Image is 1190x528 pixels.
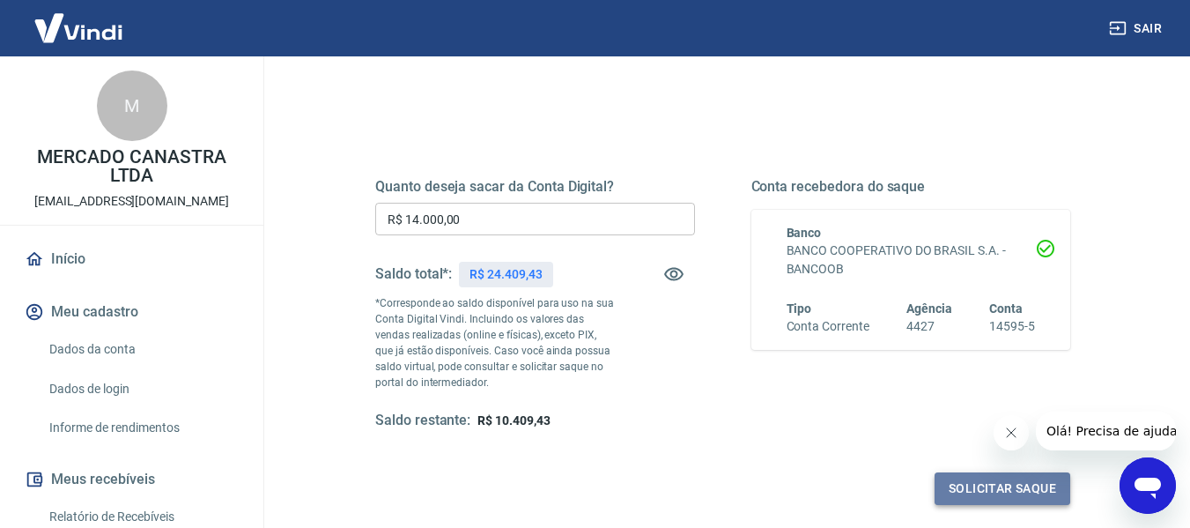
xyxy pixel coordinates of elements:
[42,331,242,368] a: Dados da conta
[375,178,695,196] h5: Quanto deseja sacar da Conta Digital?
[21,1,136,55] img: Vindi
[994,415,1029,450] iframe: Fechar mensagem
[469,265,542,284] p: R$ 24.409,43
[1036,412,1176,450] iframe: Mensagem da empresa
[477,413,550,428] span: R$ 10.409,43
[21,293,242,331] button: Meu cadastro
[11,12,148,26] span: Olá! Precisa de ajuda?
[1120,457,1176,514] iframe: Botão para abrir a janela de mensagens
[14,148,249,185] p: MERCADO CANASTRA LTDA
[787,242,1036,279] h6: BANCO COOPERATIVO DO BRASIL S.A. - BANCOOB
[375,412,470,430] h5: Saldo restante:
[989,317,1035,336] h6: 14595-5
[787,317,869,336] h6: Conta Corrente
[42,371,242,407] a: Dados de login
[751,178,1071,196] h5: Conta recebedora do saque
[375,295,615,390] p: *Corresponde ao saldo disponível para uso na sua Conta Digital Vindi. Incluindo os valores das ve...
[97,71,167,141] div: M
[21,240,242,279] a: Início
[42,410,242,446] a: Informe de rendimentos
[906,317,952,336] h6: 4427
[787,226,822,240] span: Banco
[935,472,1070,505] button: Solicitar saque
[21,460,242,499] button: Meus recebíveis
[787,301,812,316] span: Tipo
[989,301,1023,316] span: Conta
[1105,12,1169,45] button: Sair
[375,265,452,283] h5: Saldo total*:
[34,192,229,211] p: [EMAIL_ADDRESS][DOMAIN_NAME]
[906,301,952,316] span: Agência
